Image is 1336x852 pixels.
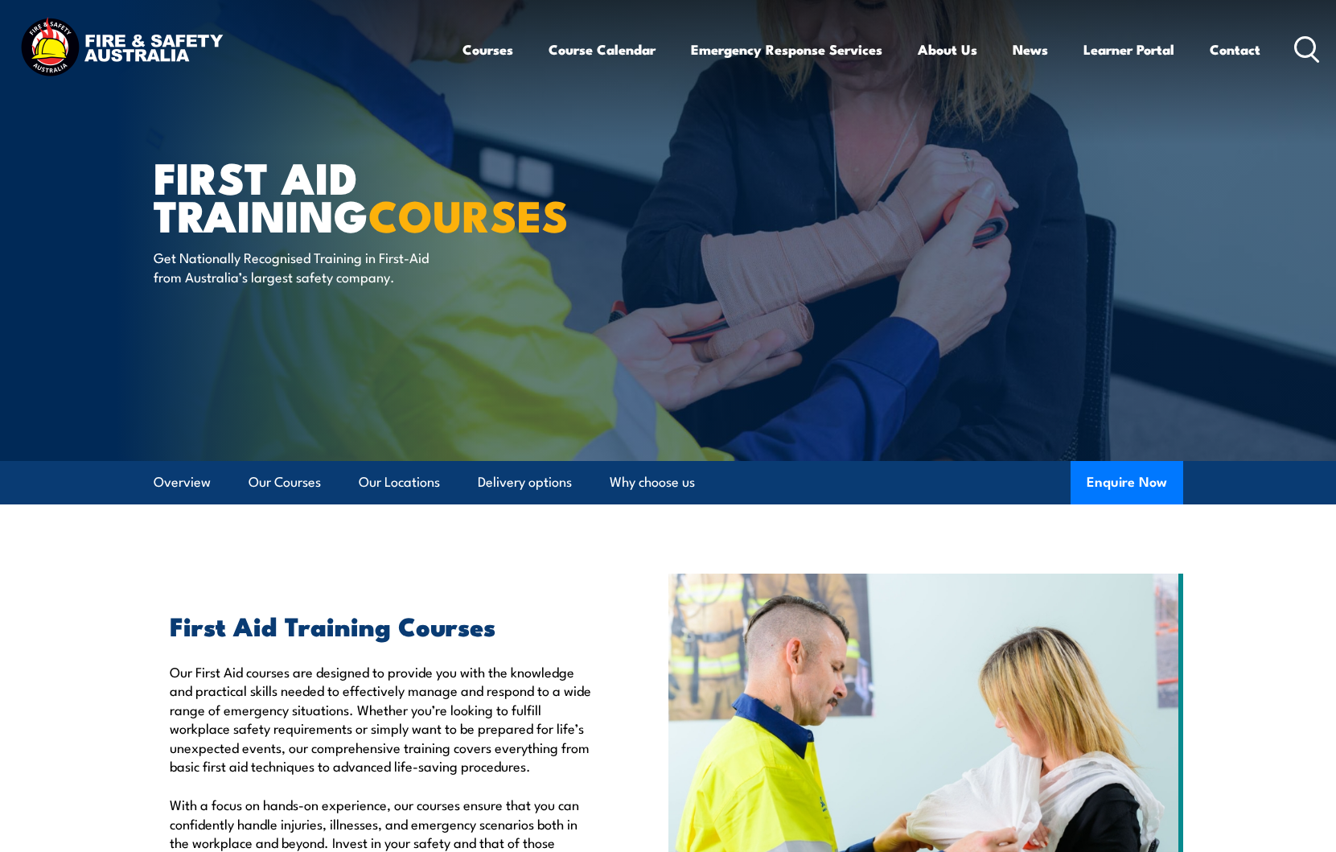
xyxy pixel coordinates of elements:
[1210,28,1260,71] a: Contact
[154,248,447,286] p: Get Nationally Recognised Training in First-Aid from Australia’s largest safety company.
[478,461,572,504] a: Delivery options
[549,28,656,71] a: Course Calendar
[170,662,594,775] p: Our First Aid courses are designed to provide you with the knowledge and practical skills needed ...
[462,28,513,71] a: Courses
[610,461,695,504] a: Why choose us
[1071,461,1183,504] button: Enquire Now
[1083,28,1174,71] a: Learner Portal
[170,614,594,636] h2: First Aid Training Courses
[249,461,321,504] a: Our Courses
[691,28,882,71] a: Emergency Response Services
[154,158,551,233] h1: First Aid Training
[918,28,977,71] a: About Us
[154,461,211,504] a: Overview
[1013,28,1048,71] a: News
[359,461,440,504] a: Our Locations
[368,180,569,247] strong: COURSES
